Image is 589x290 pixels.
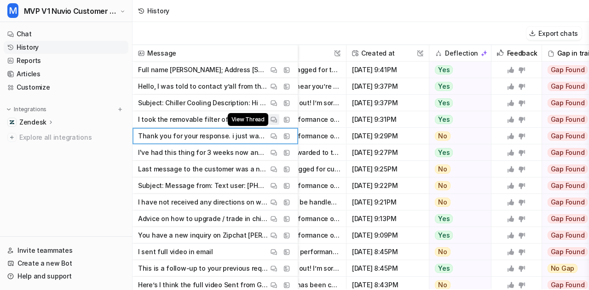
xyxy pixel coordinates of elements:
[350,177,425,194] span: [DATE] 9:22PM
[138,227,268,244] p: You have a new inquiry on Zipchat [PERSON_NAME][EMAIL_ADDRESS][PERSON_NAME][DOMAIN_NAME] talked t...
[4,244,128,257] a: Invite teammates
[429,210,485,227] button: Yes
[429,95,485,111] button: Yes
[138,144,268,161] p: I've had this thing for 3 weeks now and have been unable to use it. Pretty disappointed in this p...
[4,54,128,67] a: Reports
[9,119,15,125] img: Zendesk
[4,131,128,144] a: Explore all integrations
[228,113,268,126] span: View Thread
[4,81,128,94] a: Customize
[138,260,268,277] p: This is a follow-up to your previous request #12764 "Return - how do I send this..." Hey [PERSON_...
[435,98,453,108] span: Yes
[548,98,588,108] span: Gap Found
[19,130,125,145] span: Explore all integrations
[548,181,588,190] span: Gap Found
[548,148,588,157] span: Gap Found
[138,95,268,111] p: Subject: Chiller Cooling Description: Hi my chiller is cooling slowly - this is poor cooling perf...
[350,161,425,177] span: [DATE] 9:25PM
[4,105,49,114] button: Integrations
[435,231,453,240] span: Yes
[548,65,588,74] span: Gap Found
[429,244,485,260] button: No
[138,194,268,210] p: I have not received any directions on where to return. Please respond. Z Sent from my iPhone
[350,194,425,210] span: [DATE] 9:21PM
[429,128,485,144] button: No
[138,244,213,260] p: I sent full video in email
[435,165,450,174] span: No
[4,270,128,283] a: Help and support
[4,68,128,80] a: Articles
[350,45,425,62] span: Created at
[548,214,588,223] span: Gap Found
[138,111,268,128] p: I took the removable filter off of the end of one of the hoses and it appears that the filter was...
[435,82,453,91] span: Yes
[350,78,425,95] span: [DATE] 9:37PM
[429,177,485,194] button: No
[429,194,485,210] button: No
[138,62,268,78] p: Full name [PERSON_NAME]; Address [STREET_ADDRESS][PERSON_NAME] The two lines on the top of the un...
[138,128,268,144] p: Thank you for your response. i just want to return it asap - its not working&nbsp;
[350,227,425,244] span: [DATE] 9:09PM
[435,214,453,223] span: Yes
[117,106,123,113] img: menu_add.svg
[435,280,450,290] span: No
[435,247,450,256] span: No
[6,106,12,113] img: expand menu
[548,264,578,273] span: No Gap
[445,45,478,62] h2: Deflection
[4,257,128,270] a: Create a new Bot
[268,114,279,125] button: View Thread
[548,247,588,256] span: Gap Found
[147,6,169,16] div: History
[138,177,268,194] p: Subject: Message from: Text user: [PHONE_NUMBER] Description: I have a [PERSON_NAME] chiller. It ...
[138,78,268,95] p: Hello, I was told to contact y’all from the correct email about my chiller and I believe this is ...
[350,244,425,260] span: [DATE] 8:45PM
[435,198,450,207] span: No
[350,128,425,144] span: [DATE] 9:29PM
[14,106,46,113] p: Integrations
[138,210,268,227] p: Advice on how to upgrade / trade in chiller please to the Chiller Pro? [PERSON_NAME] 904.687.3596
[548,131,588,141] span: Gap Found
[24,5,118,17] span: MVP V1 Nuvio Customer Service Bot
[429,78,485,95] button: Yes
[526,27,582,40] button: Export chats
[350,62,425,78] span: [DATE] 9:41PM
[548,115,588,124] span: Gap Found
[548,280,588,290] span: Gap Found
[429,161,485,177] button: No
[350,144,425,161] span: [DATE] 9:27PM
[7,133,17,142] img: explore all integrations
[4,41,128,54] a: History
[548,231,588,240] span: Gap Found
[435,131,450,141] span: No
[507,45,537,62] h2: Feedback
[350,260,425,277] span: [DATE] 8:45PM
[548,82,588,91] span: Gap Found
[435,148,453,157] span: Yes
[548,165,588,174] span: Gap Found
[429,111,485,128] button: Yes
[548,198,588,207] span: Gap Found
[435,115,453,124] span: Yes
[136,45,294,62] span: Message
[435,181,450,190] span: No
[435,264,453,273] span: Yes
[350,210,425,227] span: [DATE] 9:13PM
[7,3,18,18] span: M
[429,260,485,277] button: Yes
[429,227,485,244] button: Yes
[429,62,485,78] button: Yes
[429,144,485,161] button: Yes
[350,95,425,111] span: [DATE] 9:37PM
[435,65,453,74] span: Yes
[19,118,46,127] p: Zendesk
[4,28,128,40] a: Chat
[138,161,268,177] p: Last message to the customer was a notification from ticket 32744 - Text message from Nuvio Notif...
[350,111,425,128] span: [DATE] 9:31PM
